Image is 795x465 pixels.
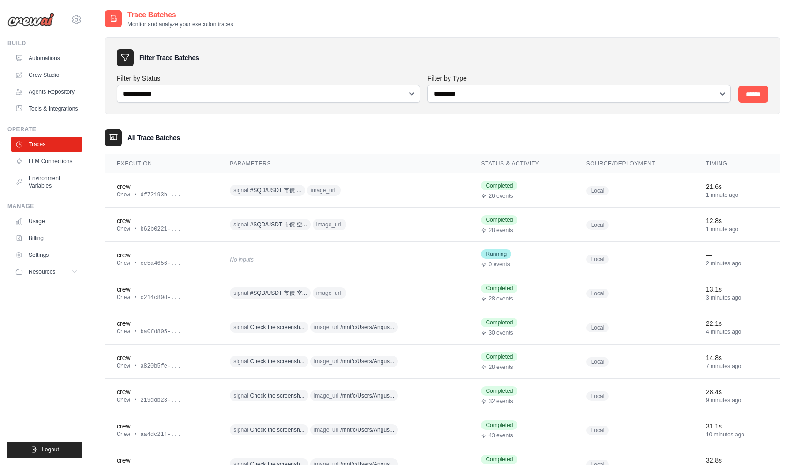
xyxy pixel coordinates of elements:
[117,285,207,294] div: crew
[427,74,731,83] label: Filter by Type
[11,84,82,99] a: Agents Repository
[117,260,207,267] div: Crew • ce5a4656-...
[117,294,207,301] div: Crew • c214c80d-...
[316,221,341,228] span: image_url
[117,353,207,362] div: crew
[481,455,517,464] span: Completed
[706,353,768,362] div: 14.8s
[7,39,82,47] div: Build
[105,154,218,173] th: Execution
[488,329,513,337] span: 30 events
[488,363,513,371] span: 28 events
[230,354,410,369] div: signal: Check the screenshot for details, image_url: /mnt/c/Users/Angus/Desktop/Git/telegram_moni...
[488,295,513,302] span: 28 events
[340,426,394,434] span: /mnt/c/Users/Angus...
[695,154,780,173] th: Timing
[117,362,207,370] div: Crew • a820b5fe-...
[250,187,301,194] span: #SQD/USDT 市價 ...
[586,426,609,435] span: Local
[11,51,82,66] a: Automations
[706,431,768,438] div: 10 minutes ago
[117,328,207,336] div: Crew • ba0fd805-...
[706,397,768,404] div: 9 minutes ago
[706,328,768,336] div: 4 minutes ago
[314,426,339,434] span: image_url
[233,358,248,365] span: signal
[233,187,248,194] span: signal
[586,220,609,230] span: Local
[340,392,394,399] span: /mnt/c/Users/Angus...
[706,250,768,260] div: —
[117,225,207,233] div: Crew • b62b0221-...
[481,352,517,361] span: Completed
[117,74,420,83] label: Filter by Status
[11,171,82,193] a: Environment Variables
[117,319,207,328] div: crew
[233,426,248,434] span: signal
[117,431,207,438] div: Crew • aa4dc21f-...
[586,357,609,367] span: Local
[105,379,780,413] tr: View details for crew execution
[105,310,780,345] tr: View details for crew execution
[488,397,513,405] span: 32 events
[481,420,517,430] span: Completed
[706,225,768,233] div: 1 minute ago
[7,442,82,457] button: Logout
[706,319,768,328] div: 22.1s
[105,208,780,242] tr: View details for crew execution
[481,284,517,293] span: Completed
[42,446,59,453] span: Logout
[314,392,339,399] span: image_url
[230,320,410,335] div: signal: Check the screenshot for details, image_url: /mnt/c/Users/Angus/Desktop/Git/telegram_moni...
[481,215,517,225] span: Completed
[218,154,470,173] th: Parameters
[586,186,609,195] span: Local
[706,260,768,267] div: 2 minutes ago
[575,154,695,173] th: Source/Deployment
[7,202,82,210] div: Manage
[127,9,233,21] h2: Trace Batches
[481,249,511,259] span: Running
[105,276,780,310] tr: View details for crew execution
[706,191,768,199] div: 1 minute ago
[250,392,305,399] span: Check the screensh...
[230,286,410,300] div: signal: #SQD/USDT 市價 空 - 0.239補倉 止盈：0.2 止損：0.244, image_url:
[117,191,207,199] div: Crew • df72193b-...
[586,323,609,332] span: Local
[230,253,410,265] div: No inputs
[11,247,82,262] a: Settings
[11,214,82,229] a: Usage
[706,182,768,191] div: 21.6s
[311,187,336,194] span: image_url
[233,392,248,399] span: signal
[488,226,513,234] span: 28 events
[481,318,517,327] span: Completed
[706,294,768,301] div: 3 minutes ago
[586,391,609,401] span: Local
[340,358,394,365] span: /mnt/c/Users/Angus...
[586,255,609,264] span: Local
[230,217,410,232] div: signal: #SQD/USDT 市價 空 - 0.239補倉 止盈：0.2 止損：0.244, image_url:
[481,181,517,190] span: Completed
[117,456,207,465] div: crew
[706,285,768,294] div: 13.1s
[105,413,780,447] tr: View details for crew execution
[316,289,341,297] span: image_url
[117,250,207,260] div: crew
[11,67,82,82] a: Crew Studio
[706,362,768,370] div: 7 minutes ago
[488,432,513,439] span: 43 events
[11,137,82,152] a: Traces
[481,386,517,396] span: Completed
[706,456,768,465] div: 32.8s
[7,126,82,133] div: Operate
[586,289,609,298] span: Local
[706,421,768,431] div: 31.1s
[230,389,410,403] div: signal: Check the screenshot for details, image_url: /mnt/c/Users/Angus/Desktop/Git/telegram_moni...
[117,421,207,431] div: crew
[233,323,248,331] span: signal
[233,221,248,228] span: signal
[230,256,254,263] span: No inputs
[314,358,339,365] span: image_url
[11,154,82,169] a: LLM Connections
